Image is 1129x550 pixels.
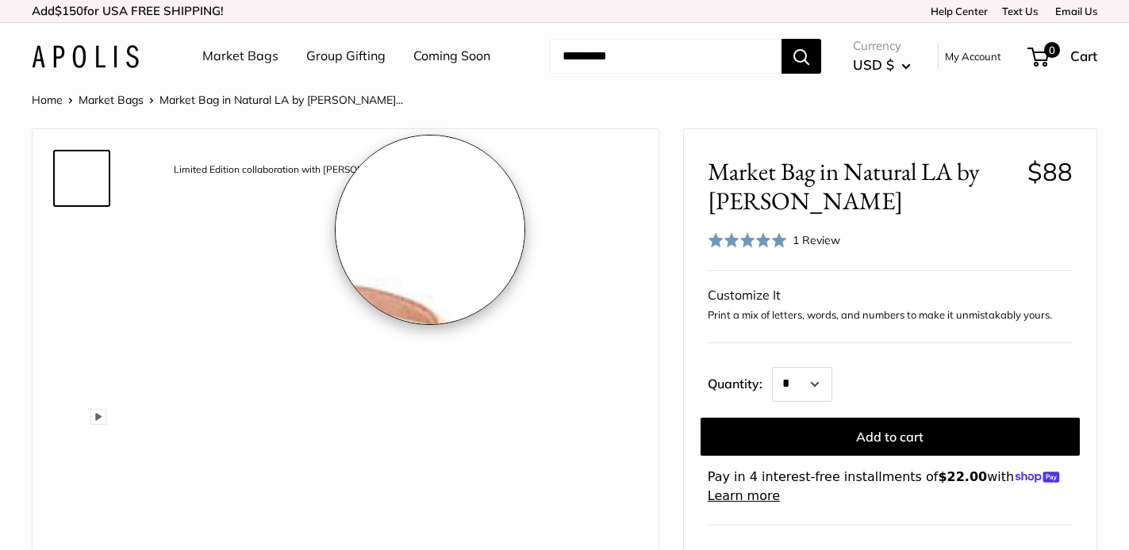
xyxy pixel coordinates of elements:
a: description_Limited Edition collaboration with Geoff McFetridge [53,150,110,207]
nav: Breadcrumb [32,90,403,110]
p: Print a mix of letters, words, and numbers to make it unmistakably yours. [708,307,1073,323]
span: $150 [55,3,83,18]
a: Market Bags [79,93,144,107]
a: Market Bag in Natural LA by Geoff McFetridge [53,405,110,462]
span: USD $ [853,56,894,73]
a: description_Elevates every moment [53,281,110,335]
a: Market Bags [202,44,278,68]
img: Apolis [32,45,139,68]
span: 0 [1044,42,1060,58]
a: Email Us [1050,5,1097,17]
a: Help Center [925,5,988,17]
a: 0 Cart [1029,44,1097,69]
span: Market Bag in Natural LA by [PERSON_NAME]... [159,93,403,107]
button: USD $ [853,52,911,78]
span: Cart [1070,48,1097,64]
a: My Account [945,47,1001,66]
div: Customize It [708,284,1073,307]
span: Market Bag in Natural LA by [PERSON_NAME] [708,157,1016,216]
span: Currency [853,35,911,57]
a: Home [32,93,63,107]
a: Group Gifting [306,44,386,68]
div: Limited Edition collaboration with [PERSON_NAME] [166,159,408,181]
label: Quantity: [708,362,772,402]
span: $88 [1027,156,1073,187]
a: description_Super soft and durable leather handles. [53,468,110,530]
input: Search... [550,39,781,74]
button: Add to cart [701,418,1080,456]
a: description_Geoff McFetridge in his L.A. studio [53,342,110,399]
a: Text Us [1002,5,1038,17]
span: 1 Review [793,233,840,247]
button: Search [781,39,821,74]
a: Coming Soon [413,44,490,68]
a: description_All proceeds support L.A. Neighborhoods via local charities [53,213,110,275]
